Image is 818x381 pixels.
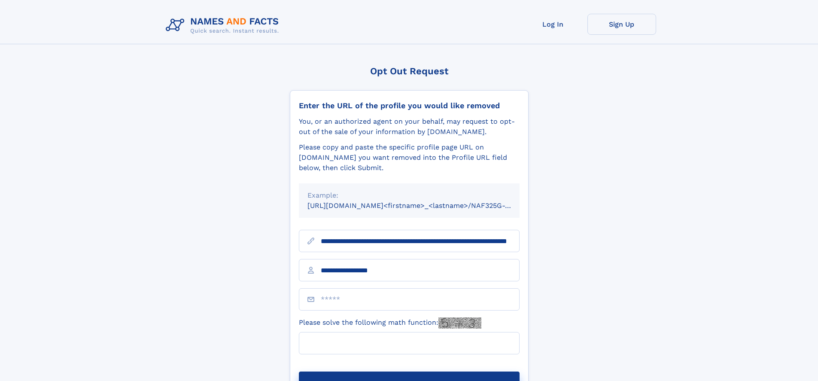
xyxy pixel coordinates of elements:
[307,190,511,201] div: Example:
[519,14,587,35] a: Log In
[299,142,520,173] div: Please copy and paste the specific profile page URL on [DOMAIN_NAME] you want removed into the Pr...
[299,101,520,110] div: Enter the URL of the profile you would like removed
[162,14,286,37] img: Logo Names and Facts
[299,116,520,137] div: You, or an authorized agent on your behalf, may request to opt-out of the sale of your informatio...
[307,201,536,210] small: [URL][DOMAIN_NAME]<firstname>_<lastname>/NAF325G-xxxxxxxx
[587,14,656,35] a: Sign Up
[299,317,481,329] label: Please solve the following math function:
[290,66,529,76] div: Opt Out Request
